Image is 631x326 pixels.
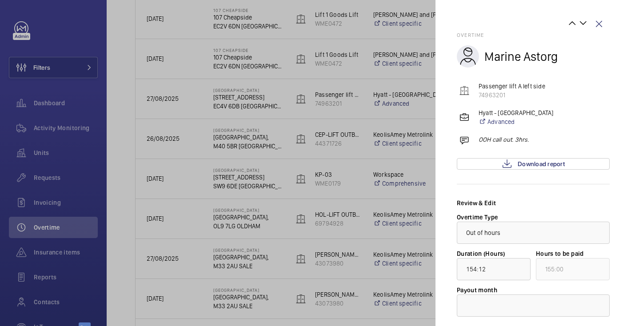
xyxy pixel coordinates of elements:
p: OOH call out. 3hrs. [479,135,529,144]
label: Hours to be paid [536,250,584,257]
label: Overtime Type [457,214,498,221]
label: Duration (Hours) [457,250,505,257]
input: undefined [536,258,610,280]
span: Download report [518,160,565,167]
div: Review & Edit [457,199,610,207]
label: Payout month [457,286,497,294]
input: function l(){if(O(o),o.value===Rt)throw new qe(-950,!1);return o.value} [457,258,531,280]
img: elevator.svg [459,85,470,96]
p: Passenger lift A left side [479,82,545,91]
h2: Marine Astorg [484,48,558,65]
p: Hyatt - [GEOGRAPHIC_DATA] [479,108,554,117]
a: Advanced [479,117,554,126]
p: 74963201 [479,91,545,99]
h2: Overtime [457,32,610,38]
a: Download report [457,158,610,170]
span: Out of hours [466,229,501,236]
